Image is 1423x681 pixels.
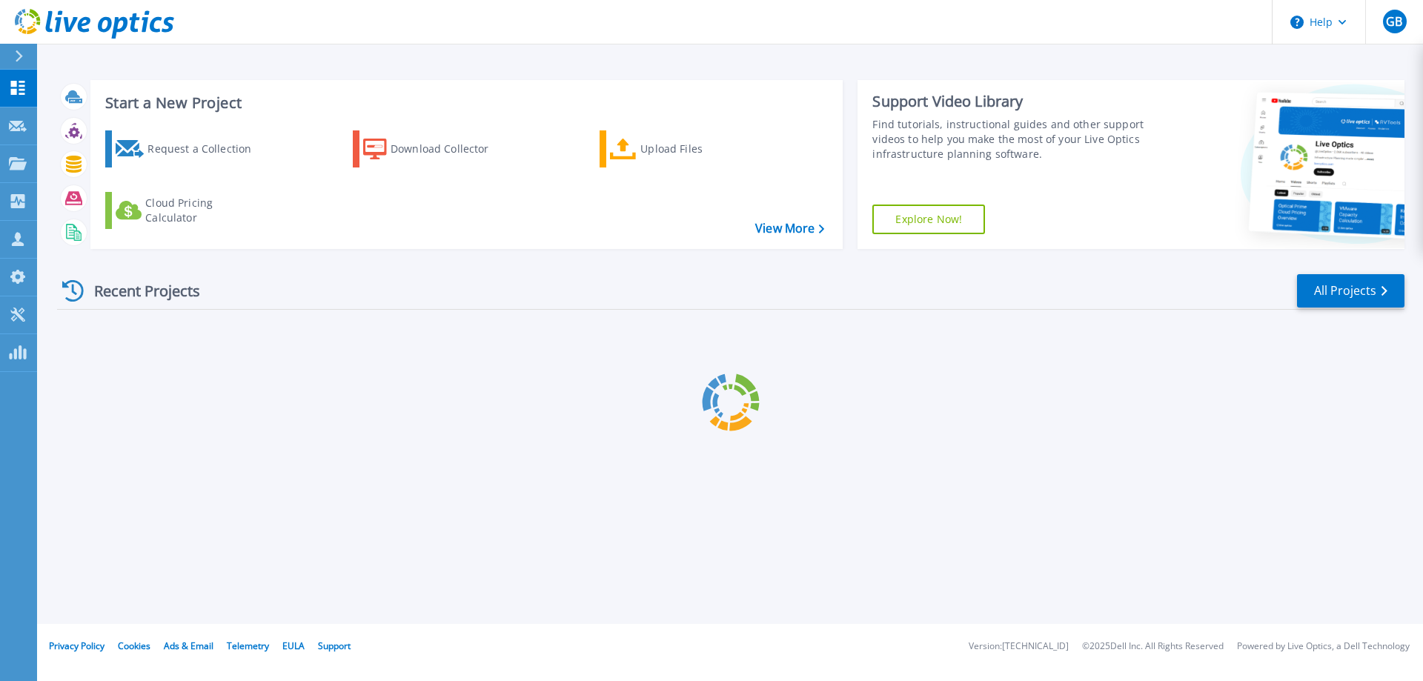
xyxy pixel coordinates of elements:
a: All Projects [1297,274,1404,308]
a: Explore Now! [872,205,985,234]
a: Telemetry [227,640,269,652]
a: Upload Files [600,130,765,167]
div: Support Video Library [872,92,1151,111]
a: View More [755,222,824,236]
span: GB [1386,16,1402,27]
div: Download Collector [391,134,509,164]
div: Upload Files [640,134,759,164]
div: Find tutorials, instructional guides and other support videos to help you make the most of your L... [872,117,1151,162]
li: Powered by Live Optics, a Dell Technology [1237,642,1410,651]
a: Download Collector [353,130,518,167]
div: Cloud Pricing Calculator [145,196,264,225]
a: Cookies [118,640,150,652]
h3: Start a New Project [105,95,824,111]
li: © 2025 Dell Inc. All Rights Reserved [1082,642,1224,651]
div: Request a Collection [147,134,266,164]
a: EULA [282,640,305,652]
a: Cloud Pricing Calculator [105,192,271,229]
a: Ads & Email [164,640,213,652]
li: Version: [TECHNICAL_ID] [969,642,1069,651]
a: Privacy Policy [49,640,105,652]
div: Recent Projects [57,273,220,309]
a: Support [318,640,351,652]
a: Request a Collection [105,130,271,167]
